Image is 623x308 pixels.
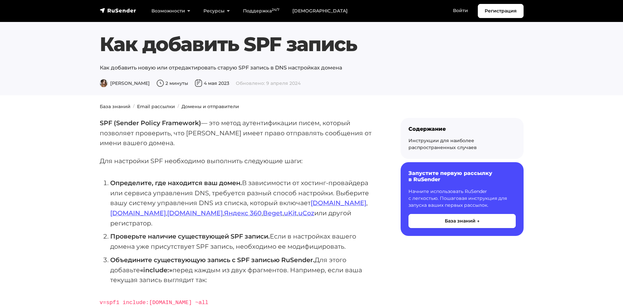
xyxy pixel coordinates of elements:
strong: Объедините существующую запись с SPF записью RuSender. [110,256,315,264]
strong: SPF (Sender Policy Framework) [100,119,201,127]
span: 2 минуты [156,80,188,86]
a: [DOMAIN_NAME] [110,209,166,217]
a: [DEMOGRAPHIC_DATA] [286,4,354,18]
span: 4 мая 2023 [195,80,229,86]
a: Войти [446,4,475,17]
li: Для этого добавьте перед каждым из двух фрагментов. Например, если ваша текущая запись выглядит так: [110,255,380,285]
a: База знаний [100,104,130,109]
a: Возможности [145,4,197,18]
nav: breadcrumb [96,103,528,110]
a: Регистрация [478,4,524,18]
a: Beget [263,209,283,217]
div: Содержание [408,126,516,132]
p: Начните использовать RuSender с легкостью. Пошаговая инструкция для запуска ваших первых рассылок. [408,188,516,209]
span: [PERSON_NAME] [100,80,150,86]
a: Домены и отправители [182,104,239,109]
span: Обновлено: 9 апреля 2024 [236,80,301,86]
a: [DOMAIN_NAME] [167,209,223,217]
p: — это метод аутентификации писем, который позволяет проверить, что [PERSON_NAME] имеет право отпр... [100,118,380,148]
h1: Как добавить SPF запись [100,32,524,56]
a: Яндекс 360 [224,209,262,217]
a: uKit [284,209,297,217]
a: uCoz [298,209,314,217]
code: v=spf1 include:[DOMAIN_NAME] ~all [100,299,209,306]
li: В зависимости от хостинг-провайдера или сервиса управления DNS, требуется разный способ настройки... [110,178,380,228]
a: Запустите первую рассылку в RuSender Начните использовать RuSender с легкостью. Пошаговая инструк... [401,162,524,236]
strong: Определите, где находится ваш домен. [110,179,242,187]
a: Email рассылки [137,104,175,109]
img: Дата публикации [195,79,202,87]
img: RuSender [100,7,136,14]
strong: Проверьте наличие существующей SPF записи. [110,232,270,240]
img: Время чтения [156,79,164,87]
a: Поддержка24/7 [236,4,286,18]
sup: 24/7 [272,8,279,12]
a: [DOMAIN_NAME] [311,199,366,207]
button: База знаний → [408,214,516,228]
p: Для настройки SPF необходимо выполнить следующие шаги: [100,156,380,166]
strong: «include:» [140,266,172,274]
h6: Запустите первую рассылку в RuSender [408,170,516,183]
p: Как добавить новую или отредактировать старую SPF запись в DNS настройках домена [100,64,524,72]
li: Если в настройках вашего домена уже присутствует SPF запись, необходимо ее модифицировать. [110,231,380,251]
a: Ресурсы [197,4,236,18]
a: Инструкции для наиболее распространенных случаев [408,138,477,150]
